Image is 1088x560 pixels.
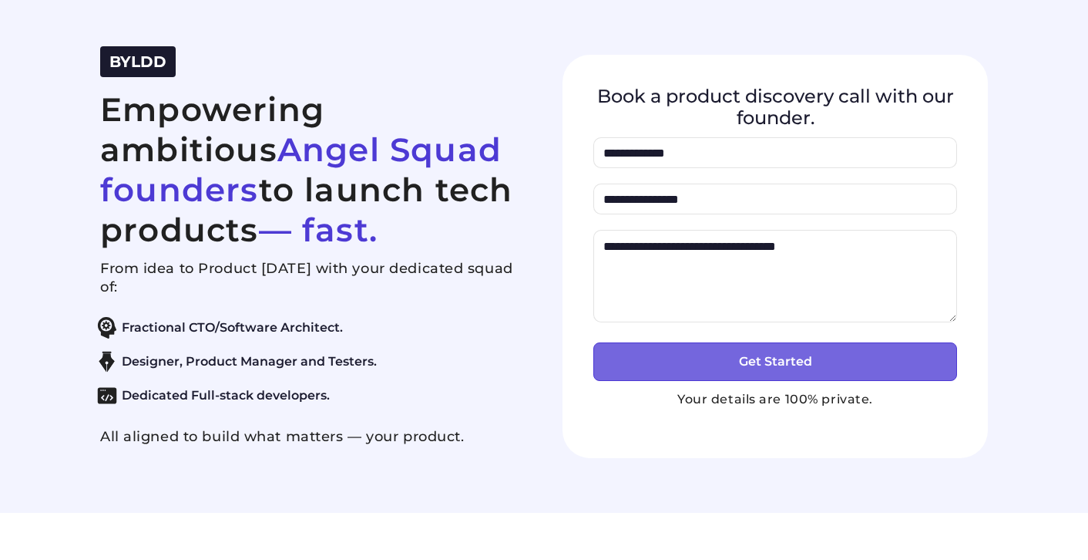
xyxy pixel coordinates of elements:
[109,56,166,70] a: BYLDD
[259,210,378,250] span: — fast.
[593,342,957,381] button: Get Started
[100,427,526,446] p: All aligned to build what matters — your product.
[100,89,526,250] h2: Empowering ambitious to launch tech products
[92,385,518,407] li: Dedicated Full-stack developers.
[100,130,502,210] span: Angel Squad founders
[92,351,518,373] li: Designer, Product Manager and Testers.
[593,86,957,128] h4: Book a product discovery call with our founder.
[109,52,166,71] span: BYLDD
[92,317,518,339] li: Fractional CTO/Software Architect.
[593,390,957,409] p: Your details are 100% private.
[100,259,526,296] p: From idea to Product [DATE] with your dedicated squad of:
